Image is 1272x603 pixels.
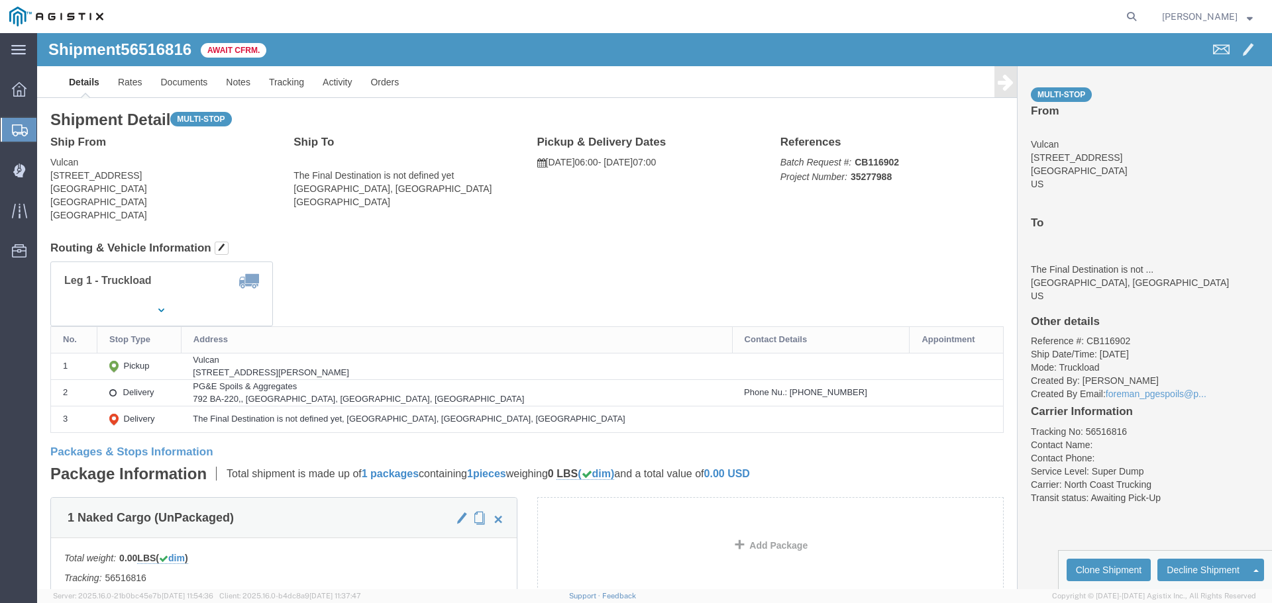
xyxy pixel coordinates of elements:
button: [PERSON_NAME] [1161,9,1253,24]
a: Feedback [602,592,636,600]
span: Server: 2025.16.0-21b0bc45e7b [53,592,213,600]
span: Lorretta Ayala [1162,9,1238,24]
a: Support [569,592,602,600]
span: [DATE] 11:37:47 [309,592,361,600]
span: [DATE] 11:54:36 [162,592,213,600]
img: logo [9,7,103,26]
span: Client: 2025.16.0-b4dc8a9 [219,592,361,600]
iframe: FS Legacy Container [37,33,1272,589]
span: Copyright © [DATE]-[DATE] Agistix Inc., All Rights Reserved [1052,590,1256,602]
